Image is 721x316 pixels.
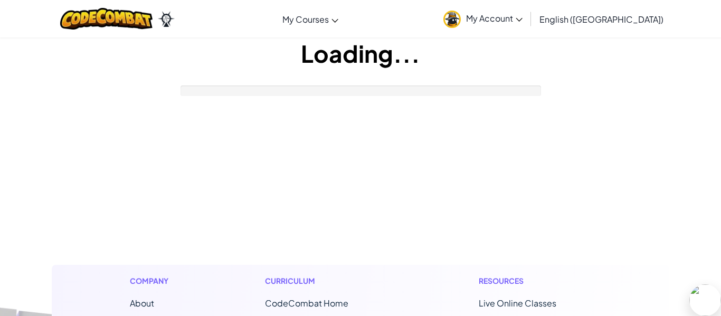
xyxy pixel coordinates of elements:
img: bubble.svg [689,284,721,316]
span: English ([GEOGRAPHIC_DATA]) [539,14,663,25]
a: English ([GEOGRAPHIC_DATA]) [534,5,669,33]
a: About [130,298,154,309]
img: avatar [443,11,461,28]
h1: Curriculum [265,275,393,286]
h1: Resources [479,275,591,286]
a: Live Online Classes [479,298,556,309]
a: My Account [438,2,528,35]
h1: Company [130,275,179,286]
span: My Courses [282,14,329,25]
img: Ozaria [158,11,175,27]
img: CodeCombat logo [60,8,153,30]
span: My Account [466,13,523,24]
span: CodeCombat Home [265,298,348,309]
a: My Courses [277,5,344,33]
